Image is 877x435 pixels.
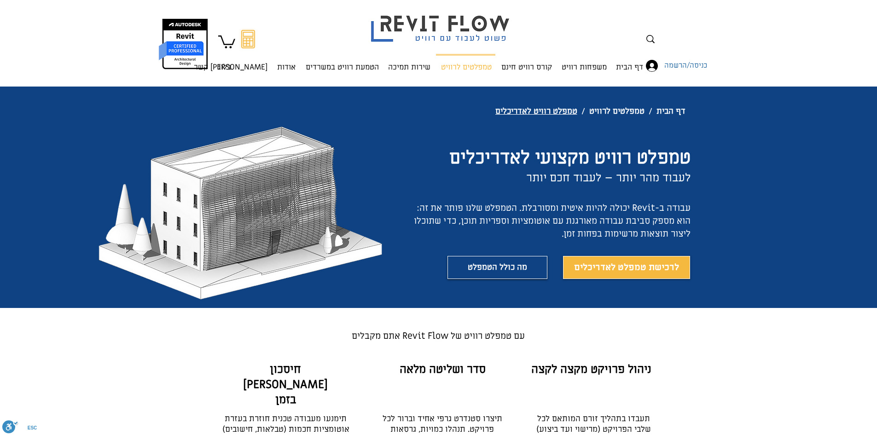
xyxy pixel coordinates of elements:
a: בלוג [213,54,236,72]
a: טמפלט רוויט לאדריכלים [491,102,582,120]
span: / [582,107,585,116]
img: autodesk certified professional in revit for architectural design יונתן אלדד [158,18,209,70]
span: דף הבית [656,106,685,116]
span: עם טמפלט רוויט של Revit Flow אתם מקבלים [352,330,525,342]
a: לרכישת טמפלט לאדריכלים [563,256,690,279]
a: הטמעת רוויט במשרדים [300,54,383,72]
p: שירות תמיכה [384,54,434,80]
p: דף הבית [612,54,647,80]
p: [PERSON_NAME] קשר [190,54,271,80]
span: סדר ושליטה מלאה [400,362,486,377]
span: טמפלט רוויט לאדריכלים [495,106,577,116]
button: כניסה/הרשמה [639,57,681,75]
span: לעבוד מהר יותר – לעבוד חכם יותר [526,170,691,186]
a: מה כולל הטמפלט [447,256,547,279]
nav: נתיב הניווט (breadcrumbs) [442,102,690,120]
nav: אתר [211,54,648,72]
a: טמפלטים לרוויט [435,54,496,72]
p: משפחות רוויט [558,54,610,80]
p: טמפלטים לרוויט [437,56,495,80]
a: [PERSON_NAME] קשר [236,54,272,72]
span: עבודה ב-Revit יכולה להיות איטית ומסורבלת. הטמפלט שלנו פותר את זה: הוא מספק סביבת עבודה מאורגנת עם... [414,202,691,240]
a: קורס רוויט חינם [496,54,557,72]
span: כניסה/הרשמה [661,60,710,72]
span: / [649,107,652,116]
a: משפחות רוויט [557,54,611,72]
p: ​ [311,330,566,342]
span: לרכישת טמפלט לאדריכלים [574,261,679,274]
span: מה כולל הטמפלט [468,261,527,274]
p: אודות [273,54,299,80]
a: דף הבית [611,54,648,72]
span: חיסכון [PERSON_NAME] בזמן [243,362,328,407]
p: קורס רוויט חינם [498,54,556,80]
a: שירות תמיכה [383,54,435,72]
p: בלוג [214,54,235,80]
span: טמפלט רוויט מקצועי לאדריכלים [449,145,691,170]
a: דף הבית [652,102,690,120]
img: בניין משרדים טמפלט רוויט [92,121,390,304]
p: הטמעת רוויט במשרדים [302,54,383,80]
a: אודות [272,54,300,72]
img: Revit flow logo פשוט לעבוד עם רוויט [362,1,521,44]
svg: מחשבון מעבר מאוטוקאד לרוויט [241,30,255,48]
span: ניהול פרויקט מקצה לקצה [531,362,651,377]
span: טמפלטים לרוויט [589,106,645,116]
a: טמפלטים לרוויט [585,102,649,120]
